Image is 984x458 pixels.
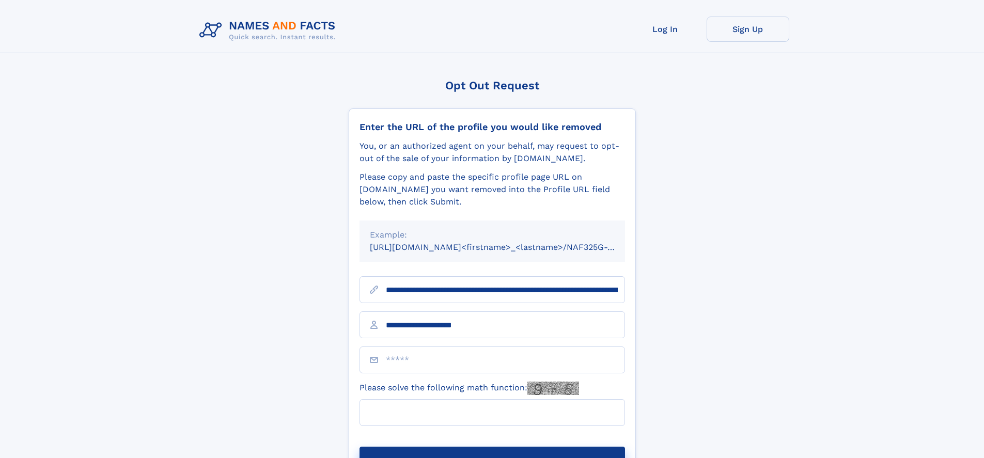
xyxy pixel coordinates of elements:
[360,382,579,395] label: Please solve the following math function:
[360,171,625,208] div: Please copy and paste the specific profile page URL on [DOMAIN_NAME] you want removed into the Pr...
[624,17,707,42] a: Log In
[707,17,789,42] a: Sign Up
[370,229,615,241] div: Example:
[370,242,645,252] small: [URL][DOMAIN_NAME]<firstname>_<lastname>/NAF325G-xxxxxxxx
[349,79,636,92] div: Opt Out Request
[195,17,344,44] img: Logo Names and Facts
[360,121,625,133] div: Enter the URL of the profile you would like removed
[360,140,625,165] div: You, or an authorized agent on your behalf, may request to opt-out of the sale of your informatio...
